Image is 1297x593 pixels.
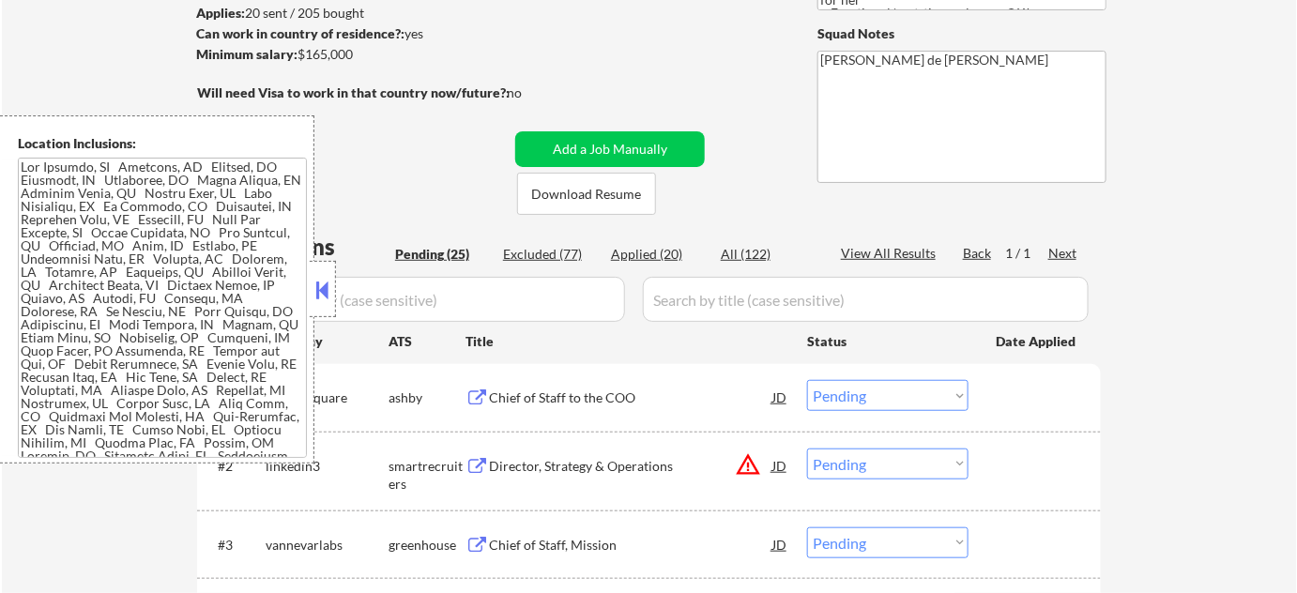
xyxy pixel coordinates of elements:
[771,380,789,414] div: JD
[507,84,560,102] div: no
[489,457,772,476] div: Director, Strategy & Operations
[196,45,509,64] div: $165,000
[963,244,993,263] div: Back
[465,332,789,351] div: Title
[841,244,941,263] div: View All Results
[643,277,1089,322] input: Search by title (case sensitive)
[817,24,1106,43] div: Squad Notes
[203,277,625,322] input: Search by company (case sensitive)
[721,245,815,264] div: All (122)
[515,131,705,167] button: Add a Job Manually
[395,245,489,264] div: Pending (25)
[771,449,789,482] div: JD
[489,536,772,555] div: Chief of Staff, Mission
[218,536,251,555] div: #3
[389,388,465,407] div: ashby
[771,527,789,561] div: JD
[196,46,298,62] strong: Minimum salary:
[389,536,465,555] div: greenhouse
[489,388,772,407] div: Chief of Staff to the COO
[611,245,705,264] div: Applied (20)
[996,332,1078,351] div: Date Applied
[517,173,656,215] button: Download Resume
[196,4,509,23] div: 20 sent / 205 bought
[1005,244,1048,263] div: 1 / 1
[503,245,597,264] div: Excluded (77)
[18,134,307,153] div: Location Inclusions:
[196,24,503,43] div: yes
[196,5,245,21] strong: Applies:
[266,457,389,476] div: linkedin3
[197,84,510,100] strong: Will need Visa to work in that country now/future?:
[266,536,389,555] div: vannevarlabs
[196,25,404,41] strong: Can work in country of residence?:
[389,332,465,351] div: ATS
[389,457,465,494] div: smartrecruiters
[1048,244,1078,263] div: Next
[807,324,969,357] div: Status
[218,457,251,476] div: #2
[735,451,761,478] button: warning_amber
